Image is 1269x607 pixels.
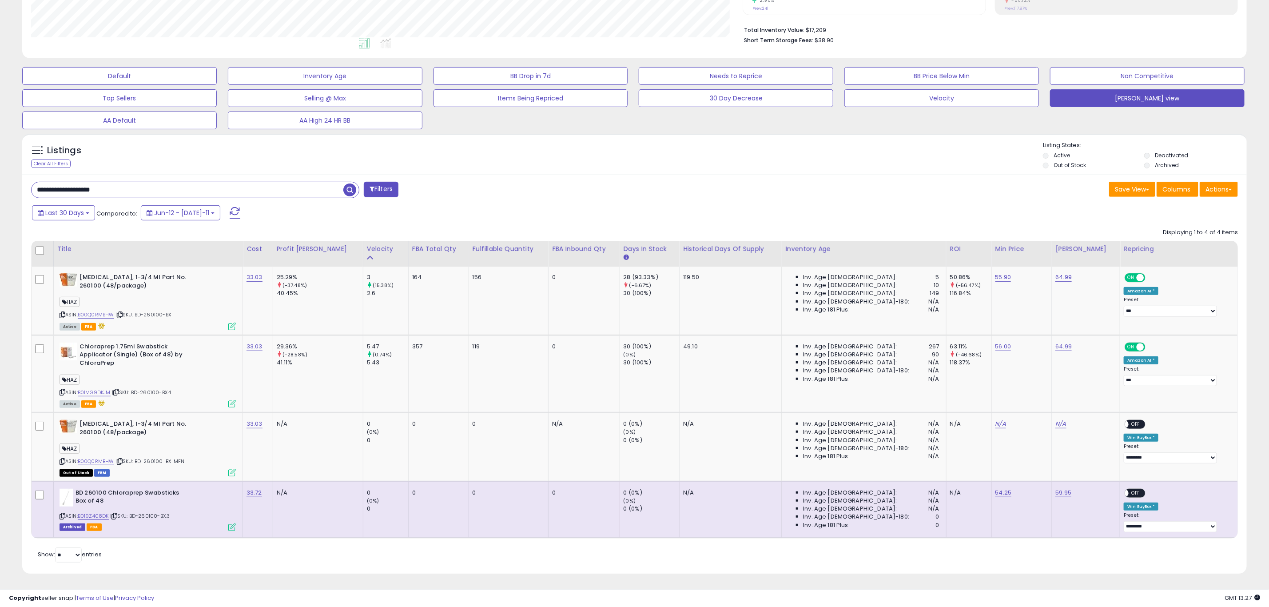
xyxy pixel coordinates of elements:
span: Inv. Age [DEMOGRAPHIC_DATA]: [803,428,897,436]
span: Inv. Age [DEMOGRAPHIC_DATA]: [803,436,897,444]
div: 0 [367,420,408,428]
span: ON [1126,343,1137,351]
div: 5.43 [367,359,408,367]
span: OFF [1129,421,1143,428]
img: 21qS2DuKejL._SL40_.jpg [60,489,73,507]
button: AA Default [22,112,217,129]
b: Total Inventory Value: [744,26,804,34]
div: FBA Total Qty [412,244,465,254]
span: Inv. Age [DEMOGRAPHIC_DATA]-180: [803,513,909,521]
div: ASIN: [60,273,236,329]
small: (0%) [624,428,636,435]
div: Preset: [1124,366,1231,386]
label: Archived [1155,161,1179,169]
small: (-28.58%) [282,351,307,358]
div: 30 (100%) [624,343,680,351]
div: N/A [683,489,775,497]
button: Velocity [844,89,1039,107]
a: 33.03 [247,273,263,282]
small: Days In Stock. [624,254,629,262]
div: ASIN: [60,489,236,530]
div: seller snap | | [9,594,154,603]
span: Compared to: [96,209,137,218]
div: Cost [247,244,269,254]
span: Jun-12 - [DATE]-11 [154,208,209,217]
span: Inv. Age [DEMOGRAPHIC_DATA]-180: [803,444,909,452]
button: Jun-12 - [DATE]-11 [141,205,220,220]
div: 0 [367,505,408,513]
span: All listings currently available for purchase on Amazon [60,323,80,331]
small: (0.74%) [373,351,392,358]
div: N/A [950,420,985,428]
div: 5.47 [367,343,408,351]
div: Inventory Age [785,244,942,254]
div: 50.86% [950,273,991,281]
div: 0 [552,489,613,497]
span: Listings that have been deleted from Seller Central [60,523,85,531]
span: N/A [928,367,939,375]
button: BB Price Below Min [844,67,1039,85]
a: 56.00 [995,342,1011,351]
span: 0 [936,521,939,529]
span: Inv. Age [DEMOGRAPHIC_DATA]: [803,289,897,297]
div: Fulfillable Quantity [473,244,545,254]
a: N/A [1055,419,1066,428]
span: Inv. Age 181 Plus: [803,521,850,529]
div: Velocity [367,244,405,254]
img: 414POnbu2IL._SL40_.jpg [60,273,77,287]
button: Selling @ Max [228,89,422,107]
button: 30 Day Decrease [639,89,833,107]
span: Inv. Age [DEMOGRAPHIC_DATA]: [803,497,897,505]
a: Privacy Policy [115,594,154,602]
button: Items Being Repriced [434,89,628,107]
i: hazardous material [96,323,105,329]
label: Deactivated [1155,152,1188,159]
a: B01MG9DKJM [78,389,111,396]
a: 55.90 [995,273,1011,282]
div: 357 [412,343,462,351]
li: $17,209 [744,24,1231,35]
button: Filters [364,182,398,197]
a: 59.95 [1055,488,1071,497]
div: Historical Days Of Supply [683,244,778,254]
span: N/A [928,489,939,497]
button: [PERSON_NAME] view [1050,89,1245,107]
span: 2025-08-12 13:27 GMT [1225,594,1260,602]
a: B00Q0RMBHW [78,458,114,465]
span: All listings currently available for purchase on Amazon [60,400,80,408]
span: N/A [928,497,939,505]
span: OFF [1144,274,1158,282]
span: Inv. Age 181 Plus: [803,452,850,460]
a: B019Z408DK [78,512,109,520]
small: (-6.67%) [629,282,652,289]
a: 33.03 [247,419,263,428]
span: N/A [928,444,939,452]
span: Show: entries [38,550,102,559]
span: All listings that are currently out of stock and unavailable for purchase on Amazon [60,469,93,477]
div: [PERSON_NAME] [1055,244,1116,254]
div: 29.36% [277,343,363,351]
div: 0 [412,420,462,428]
div: 118.37% [950,359,991,367]
span: FBA [81,323,96,331]
b: Short Term Storage Fees: [744,36,813,44]
div: 40.45% [277,289,363,297]
div: 2.6 [367,289,408,297]
div: 25.29% [277,273,363,281]
div: 0 [473,489,541,497]
div: 0 [552,273,613,281]
div: 0 (0%) [624,489,680,497]
div: Repricing [1124,244,1234,254]
div: 164 [412,273,462,281]
div: 0 (0%) [624,505,680,513]
div: ASIN: [60,420,236,475]
span: 5 [936,273,939,281]
div: Days In Stock [624,244,676,254]
small: (-37.48%) [282,282,307,289]
div: 0 [367,436,408,444]
span: N/A [928,420,939,428]
button: Last 30 Days [32,205,95,220]
b: BD 260100 Chloraprep Swabsticks Box of 48 [76,489,183,507]
div: 63.11% [950,343,991,351]
div: Win BuyBox * [1124,503,1158,511]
